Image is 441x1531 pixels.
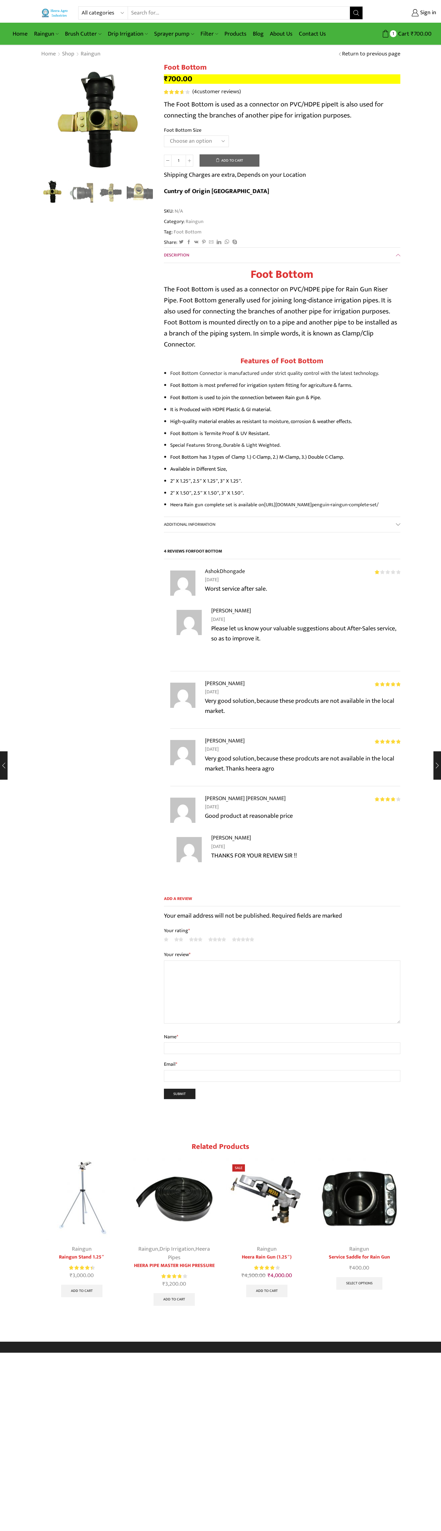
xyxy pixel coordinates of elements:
img: Heera Raingun 1.50 [226,1158,308,1240]
span: ₹ [411,29,414,39]
button: Add to cart [200,154,259,167]
strong: [PERSON_NAME] [211,833,251,842]
span: Tag: [164,228,400,236]
span: 2″ X 1.25″, 2.5″ X 1.25″, 3″ X 1.25″. [170,477,242,485]
span: SKU: [164,208,400,215]
img: Raingun Stand 1.25" [41,1158,123,1240]
span: ₹ [164,72,168,85]
a: 2 [98,180,124,206]
span: 1 [390,30,397,37]
a: Add to cart: “HEERA PIPE MASTER HIGH PRESSURE” [154,1293,195,1306]
li: 1 / 8 [39,180,66,205]
a: 1 Cart ₹700.00 [369,28,432,40]
li: 3 / 8 [98,180,124,205]
span: Your email address will not be published. Required fields are marked [164,910,342,921]
a: 4 [127,180,153,206]
a: 3 of 5 stars [189,936,202,943]
div: Rated 4.50 out of 5 [69,1264,95,1271]
a: Brush Cutter [62,26,104,41]
span: Rated out of 5 based on customer ratings [164,90,183,94]
a: Raingun [72,1244,92,1254]
li: 4 / 8 [127,180,153,205]
a: Filter [197,26,221,41]
a: 3 [68,180,95,206]
a: Heera Rain Gun (1.25″) [226,1253,308,1261]
a: Foot Bottom [39,179,66,205]
strong: [PERSON_NAME] [211,606,251,615]
span: Foot Bottom is most preferred for irrigation system fitting for agriculture & farms. [170,381,352,390]
span: Rated out of 5 [375,570,380,574]
div: 3 / 7 [222,1155,312,1301]
span: Share: [164,239,177,246]
span: 4 [164,90,191,94]
a: Add to cart: “Heera Rain Gun (1.25")” [246,1285,287,1297]
strong: Foot Bottom [251,265,313,284]
a: [URL][DOMAIN_NAME]penguin-raingun-complete-set/ [264,501,379,509]
a: 5 of 5 stars [232,936,254,943]
label: Your review [164,951,400,959]
button: Search button [350,7,363,19]
time: [DATE] [211,843,400,851]
a: Drip Irrigation [105,26,151,41]
a: 2 of 5 stars [174,936,183,943]
a: Raingun [138,1244,158,1254]
div: Rated 3.75 out of 5 [164,90,189,94]
strong: AshokDhongade [205,567,245,576]
time: [DATE] [205,688,400,696]
bdi: 700.00 [411,29,432,39]
span: Foot Bottom is Termite Proof & UV Resistant. [170,429,270,438]
div: Rated 1 out of 5 [375,570,400,574]
p: THANKS FOR YOUR REVIEW SIR !! [211,851,400,861]
div: 1 / 8 [41,63,154,176]
time: [DATE] [211,616,400,624]
input: Submit [164,1089,196,1099]
span: The Foot Bottom is used as a connector on PVC/HDPE pipe [164,99,334,110]
span: Rated out of 5 [375,797,395,801]
bdi: 4,500.00 [241,1271,265,1280]
span: 4 [194,87,197,96]
h1: Foot Bottom [164,63,400,72]
li: 2 / 8 [68,180,95,205]
a: Service Saddle for Rain Gun [318,1253,400,1261]
img: Service Saddle For Rain Gun [318,1158,400,1240]
span: ₹ [241,1271,244,1280]
span: Rated out of 5 [254,1264,275,1271]
span: penguin-raingun-complete-set [312,501,377,509]
span: Cart [397,30,409,38]
p: Good product at reasonable price [205,811,400,821]
a: Blog [250,26,267,41]
span: Related products [192,1140,249,1153]
a: Return to previous page [342,50,400,58]
a: Foot Bottom [173,228,201,236]
a: Raingun [31,26,62,41]
label: Email [164,1060,400,1069]
a: Home [9,26,31,41]
span: High-quality material enables as resistant to moisture, corrosion & weather effects. [170,417,352,426]
time: [DATE] [205,745,400,754]
a: Sign in [372,7,436,19]
a: (4customer reviews) [192,88,241,96]
a: 1 of 5 stars [164,936,168,943]
span: Rated out of 5 [375,739,400,744]
p: Please let us know your valuable suggestions about After-Sales service, so as to improve it. [211,623,400,644]
bdi: 3,000.00 [70,1271,94,1280]
span: ₹ [268,1271,270,1280]
div: Rated 5 out of 5 [375,682,400,686]
a: Description [164,248,400,263]
a: HEERA PIPE MASTER HIGH PRESSURE [133,1262,215,1270]
span: Available in Different Size, [170,465,227,473]
span: Rated out of 5 [69,1264,92,1271]
bdi: 3,200.00 [162,1279,186,1289]
a: Drip Irrigation [160,1244,194,1254]
span: Additional information [164,521,215,528]
a: Raingun [257,1244,277,1254]
strong: [PERSON_NAME] [205,736,245,745]
span: It is Produced with HDPE Plastic & GI material. [170,405,271,414]
span: Category: [164,218,204,225]
a: Shop [62,50,75,58]
a: Select options for “Service Saddle for Rain Gun” [336,1277,382,1290]
a: About Us [267,26,296,41]
nav: Breadcrumb [41,50,101,58]
a: Heera Pipes [168,1244,210,1262]
span: Description [164,251,189,259]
